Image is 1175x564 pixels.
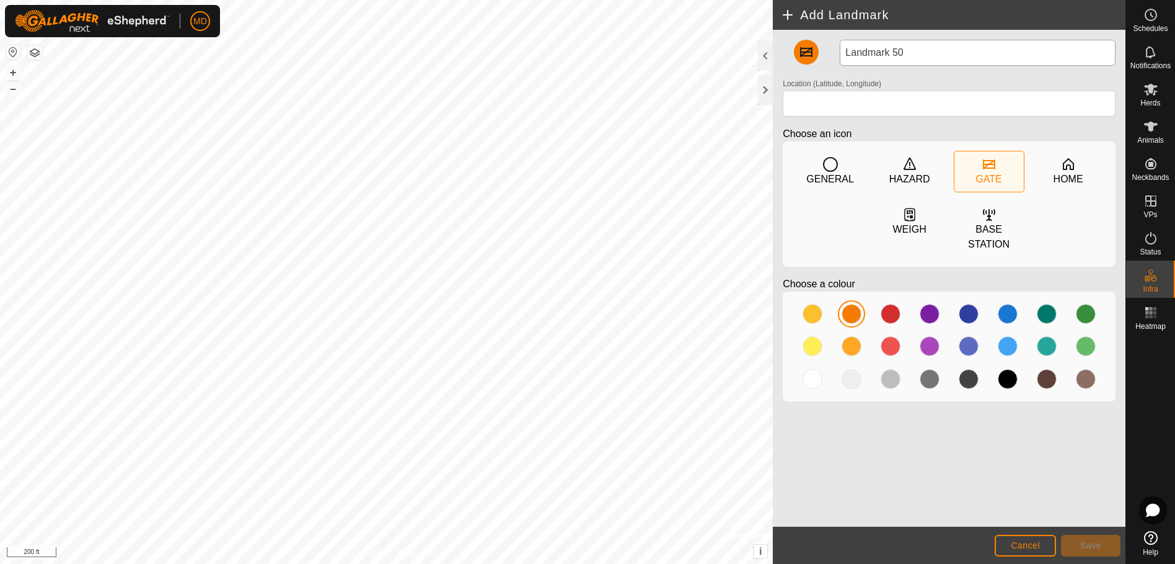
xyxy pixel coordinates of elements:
[995,535,1056,557] button: Cancel
[1143,548,1158,556] span: Help
[783,127,1116,141] p: Choose an icon
[1140,248,1161,256] span: Status
[1140,99,1160,107] span: Herds
[398,548,435,559] a: Contact Us
[1080,540,1101,550] span: Save
[1061,535,1120,557] button: Save
[780,7,1125,22] h2: Add Landmark
[1126,526,1175,561] a: Help
[6,65,20,80] button: +
[1143,211,1157,218] span: VPs
[1054,172,1083,187] div: HOME
[783,277,1116,292] p: Choose a colour
[15,10,170,32] img: Gallagher Logo
[6,81,20,96] button: –
[1143,285,1158,293] span: Infra
[6,45,20,60] button: Reset Map
[889,172,930,187] div: HAZARD
[338,548,384,559] a: Privacy Policy
[27,45,42,60] button: Map Layers
[193,15,207,28] span: MD
[1132,174,1169,181] span: Neckbands
[892,222,926,237] div: WEIGH
[1135,323,1166,330] span: Heatmap
[754,545,767,558] button: i
[1130,62,1171,69] span: Notifications
[975,172,1001,187] div: GATE
[759,546,762,557] span: i
[1133,25,1168,32] span: Schedules
[1011,540,1040,550] span: Cancel
[1137,137,1164,144] span: Animals
[806,172,853,187] div: GENERAL
[954,222,1024,252] div: BASE STATION
[783,78,881,89] label: Location (Latitude, Longitude)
